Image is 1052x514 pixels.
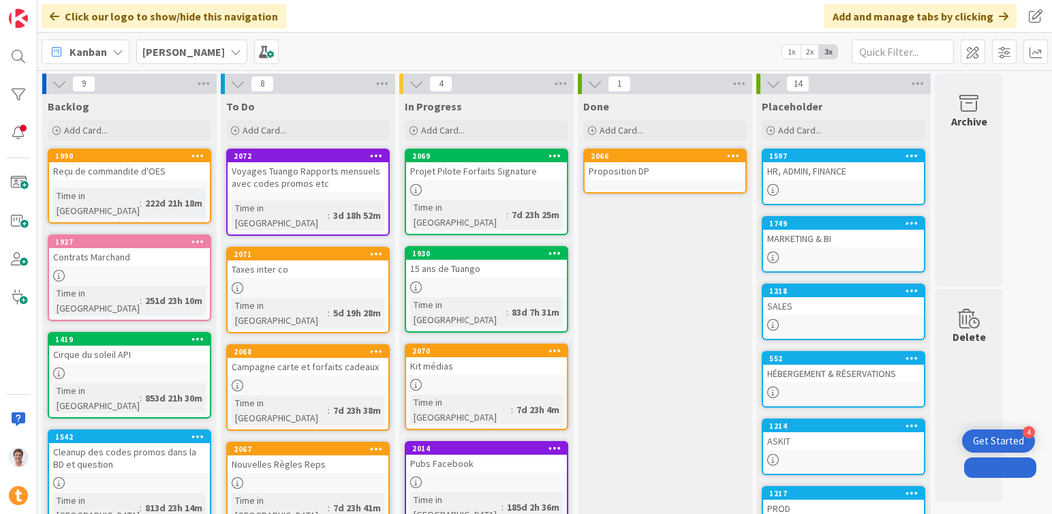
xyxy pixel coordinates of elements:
span: 3x [819,45,837,59]
a: 2071Taxes inter coTime in [GEOGRAPHIC_DATA]:5d 19h 28m [226,247,390,333]
div: 2014 [412,444,567,453]
div: 2068 [234,347,388,357]
div: 1218 [763,285,924,297]
span: 1 [608,76,631,92]
div: 2068Campagne carte et forfaits cadeaux [228,346,388,376]
span: 14 [786,76,809,92]
div: Cleanup des codes promos dans la BD et question [49,443,210,473]
div: 2072 [234,151,388,161]
span: : [328,403,330,418]
div: 1542 [49,431,210,443]
div: 1927Contrats Marchand [49,236,210,266]
div: Time in [GEOGRAPHIC_DATA] [410,395,511,425]
div: Voyages Tuango Rapports mensuels avec codes promos etc [228,162,388,192]
div: 1217 [769,489,924,498]
div: 1749 [763,217,924,230]
input: Quick Filter... [852,40,954,64]
div: SALES [763,297,924,315]
div: 2070Kit médias [406,345,567,375]
div: 2066 [591,151,745,161]
div: 1214 [763,420,924,432]
div: 1930 [412,249,567,258]
div: 2067Nouvelles Règles Reps [228,443,388,473]
span: : [140,293,142,308]
a: 1214ASKIT [762,419,925,475]
div: 2072 [228,150,388,162]
a: 2068Campagne carte et forfaits cadeauxTime in [GEOGRAPHIC_DATA]:7d 23h 38m [226,344,390,431]
div: 1749MARKETING & BI [763,217,924,247]
span: : [140,391,142,406]
div: 2069 [412,151,567,161]
a: 1990Reçu de commandite d'OESTime in [GEOGRAPHIC_DATA]:222d 21h 18m [48,149,211,224]
div: 1419 [55,335,210,344]
div: Reçu de commandite d'OES [49,162,210,180]
div: 552HÉBERGEMENT & RÉSERVATIONS [763,352,924,382]
div: Contrats Marchand [49,248,210,266]
div: Campagne carte et forfaits cadeaux [228,358,388,376]
div: 1990Reçu de commandite d'OES [49,150,210,180]
div: 2069 [406,150,567,162]
div: 1214ASKIT [763,420,924,450]
a: 552HÉBERGEMENT & RÉSERVATIONS [762,351,925,408]
div: 1597HR, ADMIN, FINANCE [763,150,924,180]
div: 2066 [585,150,745,162]
div: Time in [GEOGRAPHIC_DATA] [410,200,506,230]
div: 2069Projet Pilote Forfaits Signature [406,150,567,180]
div: 7d 23h 4m [513,402,563,417]
div: Click our logo to show/hide this navigation [42,4,286,29]
span: : [511,402,513,417]
div: 7d 23h 25m [508,207,563,222]
span: Done [583,100,609,113]
div: 1542 [55,432,210,442]
div: 2070 [412,346,567,356]
span: Add Card... [243,124,286,136]
span: Kanban [69,44,107,60]
a: 2072Voyages Tuango Rapports mensuels avec codes promos etcTime in [GEOGRAPHIC_DATA]:3d 18h 52m [226,149,390,236]
span: Add Card... [64,124,108,136]
div: 1419Cirque du soleil API [49,333,210,363]
div: Cirque du soleil API [49,346,210,363]
div: HÉBERGEMENT & RÉSERVATIONS [763,365,924,382]
div: Time in [GEOGRAPHIC_DATA] [410,297,506,327]
span: 4 [429,76,452,92]
div: 1990 [55,151,210,161]
div: 2067 [228,443,388,455]
a: 2070Kit médiasTime in [GEOGRAPHIC_DATA]:7d 23h 4m [405,344,568,430]
a: 2069Projet Pilote Forfaits SignatureTime in [GEOGRAPHIC_DATA]:7d 23h 25m [405,149,568,235]
div: 2072Voyages Tuango Rapports mensuels avec codes promos etc [228,150,388,192]
span: Add Card... [600,124,643,136]
div: 2068 [228,346,388,358]
div: 83d 7h 31m [508,305,563,320]
span: Backlog [48,100,89,113]
div: 4 [1023,426,1035,438]
div: Kit médias [406,357,567,375]
div: 1927 [55,237,210,247]
span: 9 [72,76,95,92]
span: Add Card... [421,124,465,136]
div: 2070 [406,345,567,357]
div: 5d 19h 28m [330,305,384,320]
div: Add and manage tabs by clicking [824,4,1017,29]
a: 1597HR, ADMIN, FINANCE [762,149,925,205]
div: 1990 [49,150,210,162]
div: 1749 [769,219,924,228]
div: 193015 ans de Tuango [406,247,567,277]
a: 1927Contrats MarchandTime in [GEOGRAPHIC_DATA]:251d 23h 10m [48,235,211,321]
div: Open Get Started checklist, remaining modules: 4 [962,429,1035,453]
a: 1419Cirque du soleil APITime in [GEOGRAPHIC_DATA]:853d 21h 30m [48,332,211,419]
div: 1930 [406,247,567,260]
div: 1542Cleanup des codes promos dans la BD et question [49,431,210,473]
div: Proposition DP [585,162,745,180]
span: : [506,305,508,320]
div: Time in [GEOGRAPHIC_DATA] [53,286,140,316]
div: 1597 [769,151,924,161]
div: HR, ADMIN, FINANCE [763,162,924,180]
div: 1419 [49,333,210,346]
div: 7d 23h 38m [330,403,384,418]
div: 2014 [406,442,567,455]
div: 2067 [234,444,388,454]
a: 2066Proposition DP [583,149,747,194]
div: 2066Proposition DP [585,150,745,180]
a: 1749MARKETING & BI [762,216,925,273]
span: : [328,208,330,223]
